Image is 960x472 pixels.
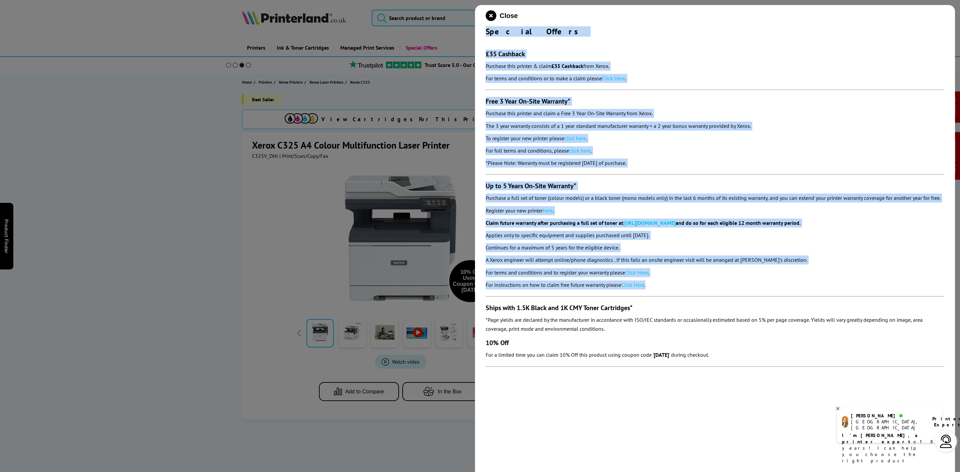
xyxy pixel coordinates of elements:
h3: Up to 5 Years On-Site Warranty* [486,182,944,190]
p: For terms and conditions or to make a claim please . [486,74,944,83]
a: click here [564,135,586,142]
b: Claim future warranty after purchasing a full set of toner at [486,220,623,226]
a: here [543,207,553,214]
p: of 8 years! I can help you choose the right product [842,432,937,464]
div: [PERSON_NAME] [851,413,924,419]
h3: Ships with 1.5K Black and 1K CMY Toner Cartridges* [486,303,944,312]
a: Click Here [602,75,625,82]
strong: £35 Cashback [551,63,583,69]
p: For full terms and conditions, please . [486,146,944,155]
div: [GEOGRAPHIC_DATA], [GEOGRAPHIC_DATA] [851,419,924,431]
p: The 3 year warranty consists of a 1 year standard manufacturer warranty + a 2 year bonus warranty... [486,122,944,131]
p: *Please Note: Warranty must be registered [DATE] of purchase. [486,159,944,168]
p: For terms and conditions and to register your warranty please . [486,268,944,277]
h3: 10% Off [486,338,944,347]
img: amy-livechat.png [842,416,848,428]
button: close modal [486,10,518,21]
p: Purchase a full set of toner (colour models) or a black toner (mono models only) in the last 6 mo... [486,194,944,203]
p: Purchase this printer & claim from Xerox. [486,62,944,71]
p: Register your new printer . [486,206,944,215]
h3: Free 3 Year On-Site Warranty* [486,97,944,106]
a: click here [569,147,591,154]
p: For a limited time you can claim 10% Off this product using coupon code ' ' during checkout. [486,350,944,359]
h3: £35 Cashback [486,50,944,58]
b: I'm [PERSON_NAME], a printer expert [842,432,920,445]
b: and do so for each eligible 12 month warranty period. [676,220,801,226]
img: user-headset-light.svg [939,435,953,448]
p: Applies only to specific equipment and supplies purchased until [DATE]. [486,231,944,240]
p: Purchase this printer and claim a Free 3 Year On-Site Warranty from Xerox. [486,109,944,118]
p: Continues for a maximum of 5 years for the eligible device. [486,243,944,252]
strong: [DATE] [654,351,669,358]
a: Click Here [625,269,648,276]
a: Click Here [621,281,644,288]
p: A Xerox engineer will attempt online/phone diagnostics . If this fails an onsite engineer visit w... [486,255,944,264]
div: Special Offers [486,26,944,37]
p: For instructions on how to claim free future warranty please . [486,280,944,289]
span: Close [500,12,518,20]
em: *Page yields are declared by the manufacturer in accordance with ISO/IEC standards or occasionall... [486,316,923,332]
a: [URL][DOMAIN_NAME] [623,220,676,226]
p: To register your new printer please . [486,134,944,143]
